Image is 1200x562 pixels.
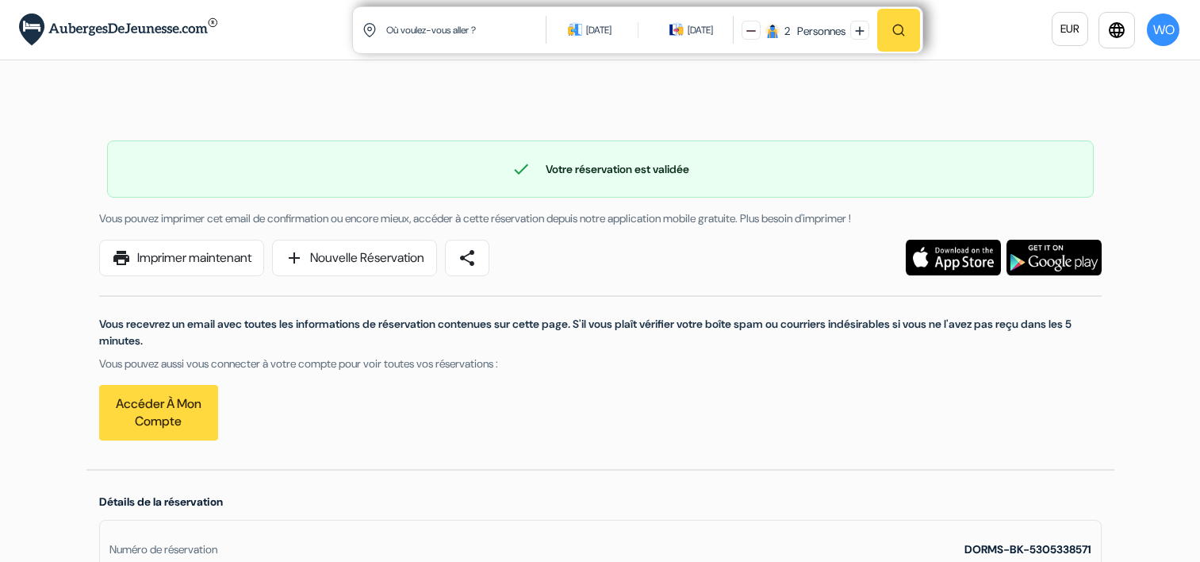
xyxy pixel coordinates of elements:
[512,160,531,179] span: check
[688,22,713,38] div: [DATE]
[1052,12,1088,46] a: EUR
[99,316,1102,349] p: Vous recevrez un email avec toutes les informations de réservation contenues sur cette page. S'il...
[99,495,223,509] span: Détails de la réservation
[109,541,217,558] div: Numéro de réservation
[586,22,612,38] div: [DATE]
[669,22,684,37] img: calendarIcon icon
[1098,12,1135,48] a: language
[112,248,131,268] span: print
[19,13,217,46] img: AubergesDeJeunesse.com
[99,211,851,225] span: Vous pouvez imprimer cet email de confirmation ou encore mieux, accéder à cette réservation depui...
[906,240,1001,275] img: Téléchargez l'application gratuite
[792,23,845,40] div: Personnes
[784,23,790,40] div: 2
[445,240,489,276] a: share
[964,542,1091,556] strong: DORMS-BK-5305338571
[285,248,304,268] span: add
[855,26,865,36] img: plus
[568,22,582,37] img: calendarIcon icon
[272,240,437,276] a: addNouvelle Réservation
[1145,12,1181,48] button: WO
[99,240,264,276] a: printImprimer maintenant
[385,10,549,49] input: Ville, université ou logement
[458,248,477,268] span: share
[108,160,1093,179] div: Votre réservation est validée
[1107,21,1126,40] i: language
[765,24,780,38] img: guest icon
[99,356,1102,372] p: Vous pouvez aussi vous connecter à votre compte pour voir toutes vos réservations :
[1006,240,1102,275] img: Téléchargez l'application gratuite
[746,26,756,36] img: minus
[99,385,218,441] a: Accéder à mon compte
[362,23,377,37] img: location icon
